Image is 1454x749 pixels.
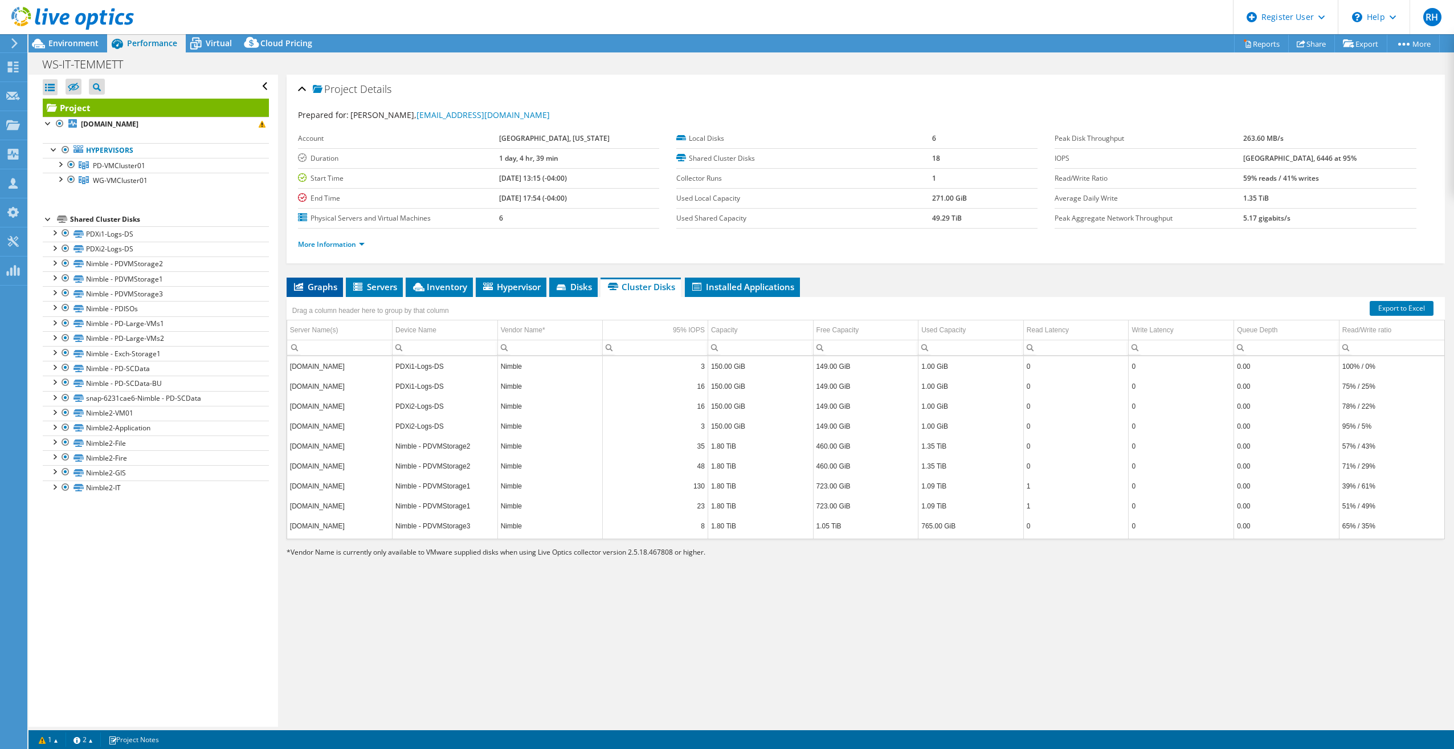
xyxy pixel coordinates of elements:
td: Column Server Name(s), Value hp-dl360g10-esx01.wgpd.com [287,496,393,516]
b: [GEOGRAPHIC_DATA], [US_STATE] [499,133,610,143]
label: Collector Runs [676,173,932,184]
td: Column Read Latency, Value 0 [1023,416,1129,436]
div: Capacity [711,323,738,337]
label: Peak Disk Throughput [1055,133,1243,144]
td: Column Capacity, Value 1.80 TiB [708,496,813,516]
td: Column Server Name(s), Value hp-dl360g10-esx02.wgpd.com [287,396,393,416]
b: [DOMAIN_NAME] [81,119,138,129]
td: Column Queue Depth, Value 0.00 [1234,356,1339,376]
label: Average Daily Write [1055,193,1243,204]
label: Start Time [298,173,499,184]
a: Nimble - PD-SCData [43,361,269,376]
b: 1 [932,173,936,183]
td: Column Server Name(s), Value hp-dl360g10-esx01.wgpd.com [287,456,393,476]
div: Read/Write ratio [1342,323,1391,337]
td: Column Read/Write ratio, Value 75% / 25% [1339,376,1444,396]
label: Account [298,133,499,144]
td: Server Name(s) Column [287,320,393,340]
span: Environment [48,38,99,48]
td: Column Read Latency, Value 0 [1023,516,1129,536]
td: Column Used Capacity, Value 1.09 TiB [918,476,1024,496]
span: Graphs [292,281,337,292]
td: Column Vendor Name*, Value Nimble [497,416,603,436]
b: 271.00 GiB [932,193,967,203]
td: Column Write Latency, Value 0 [1129,396,1234,416]
td: Column Device Name, Filter cell [393,340,498,355]
td: Column Read Latency, Value 0 [1023,396,1129,416]
label: Used Local Capacity [676,193,932,204]
a: 1 [31,732,66,747]
span: Cluster Disks [606,281,675,292]
span: RH [1423,8,1441,26]
td: Column Free Capacity, Value 723.00 GiB [813,496,918,516]
td: Free Capacity Column [813,320,918,340]
td: Column Used Capacity, Value 1.00 GiB [918,416,1024,436]
td: Column Device Name, Value Nimble - PDVMStorage3 [393,516,498,536]
a: Nimble2-Application [43,421,269,435]
td: Column 95% IOPS, Value 3 [603,416,708,436]
td: Column Vendor Name*, Value Nimble [497,476,603,496]
a: PDXi1-Logs-DS [43,226,269,241]
h1: WS-IT-TEMMETT [37,58,141,71]
a: Share [1288,35,1335,52]
a: Export [1334,35,1387,52]
td: Column Server Name(s), Value hp-dl360g10-esx02.wgpd.com [287,516,393,536]
td: Column Write Latency, Value 0 [1129,356,1234,376]
a: Nimble - PD-Large-VMs1 [43,316,269,331]
td: Column Used Capacity, Value 765.00 GiB [918,516,1024,536]
td: Column Vendor Name*, Filter cell [497,340,603,355]
td: Column Vendor Name*, Value Nimble [497,356,603,376]
div: Used Capacity [921,323,966,337]
label: Prepared for: [298,109,349,120]
td: Column Capacity, Value 1.80 TiB [708,476,813,496]
td: Column Capacity, Value 150.00 GiB [708,356,813,376]
a: Nimble2-Fire [43,450,269,465]
span: PD-VMCluster01 [93,161,145,170]
a: Export to Excel [1370,301,1433,316]
a: Reports [1234,35,1289,52]
b: 1 day, 4 hr, 39 min [499,153,558,163]
td: Column Free Capacity, Value 460.00 GiB [813,436,918,456]
a: Nimble - PDVMStorage3 [43,286,269,301]
td: Column 95% IOPS, Value 16 [603,376,708,396]
b: 59% reads / 41% writes [1243,173,1319,183]
label: Physical Servers and Virtual Machines [298,213,499,224]
td: Queue Depth Column [1234,320,1339,340]
div: Server Name(s) [290,323,338,337]
a: PDXi2-Logs-DS [43,242,269,257]
b: [GEOGRAPHIC_DATA], 6446 at 95% [1243,153,1357,163]
span: WG-VMCluster01 [93,176,148,185]
td: Column 95% IOPS, Value 48 [603,456,708,476]
span: Virtual [206,38,232,48]
td: Column Write Latency, Value 0 [1129,516,1234,536]
div: Data grid [287,297,1445,539]
td: Column Server Name(s), Value hp-dl360g10-esx01.wgpd.com [287,376,393,396]
td: Column Vendor Name*, Value Nimble [497,516,603,536]
td: Column Read/Write ratio, Value 100% / 0% [1339,356,1444,376]
td: Column Queue Depth, Value 0.00 [1234,516,1339,536]
span: Project [313,84,357,95]
a: Hypervisors [43,143,269,158]
a: 2 [66,732,101,747]
a: Nimble - PD-Large-VMs2 [43,331,269,346]
td: Column Write Latency, Value 0 [1129,496,1234,516]
td: Column Device Name, Value Nimble - PDVMStorage1 [393,496,498,516]
td: Column Device Name, Value PDXi1-Logs-DS [393,376,498,396]
span: Disks [555,281,592,292]
td: Column Free Capacity, Value 460.00 GiB [813,456,918,476]
td: Column 95% IOPS, Value 16 [603,396,708,416]
td: Column Read Latency, Value 0 [1023,356,1129,376]
td: Column Read/Write ratio, Value 39% / 61% [1339,476,1444,496]
td: Column Queue Depth, Filter cell [1234,340,1339,355]
td: Column Capacity, Value 150.00 GiB [708,376,813,396]
td: Column Server Name(s), Filter cell [287,340,393,355]
b: 6 [932,133,936,143]
td: Column 95% IOPS, Value 35 [603,436,708,456]
td: Column Used Capacity, Value 1.35 TiB [918,456,1024,476]
td: Column Used Capacity, Value 1.09 TiB [918,496,1024,516]
td: Column Capacity, Value 150.00 GiB [708,416,813,436]
td: Column Device Name, Value Nimble - PDVMStorage2 [393,436,498,456]
label: IOPS [1055,153,1243,164]
td: Used Capacity Column [918,320,1024,340]
label: Read/Write Ratio [1055,173,1243,184]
